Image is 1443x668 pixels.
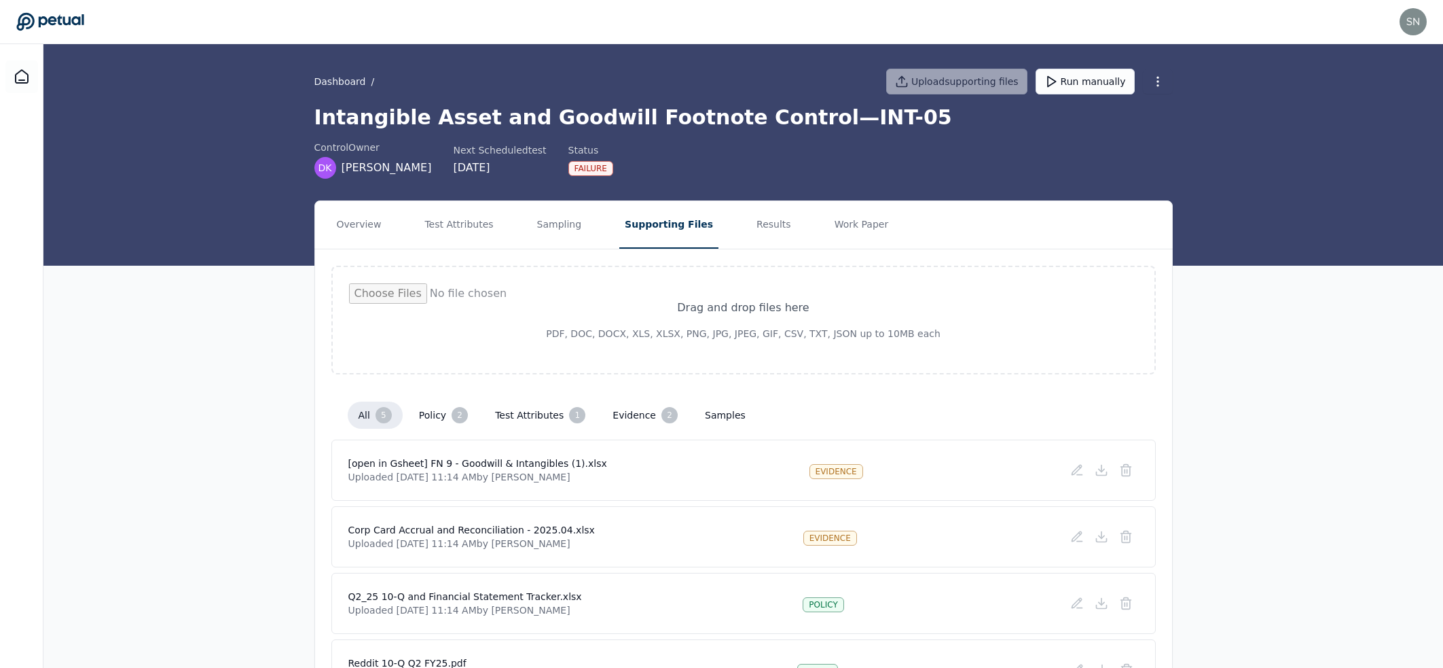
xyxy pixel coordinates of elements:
div: 2 [452,407,468,423]
span: [PERSON_NAME] [342,160,432,176]
button: Delete File [1114,591,1138,616]
div: evidence [809,464,863,479]
div: control Owner [314,141,432,154]
button: Download File [1089,525,1114,549]
button: Add/Edit Description [1065,458,1089,482]
nav: Tabs [315,201,1172,249]
button: Supporting Files [619,201,718,249]
button: Uploadsupporting files [886,69,1027,94]
button: Download File [1089,458,1114,482]
button: all 5 [348,402,403,429]
h4: Q2_25 10-Q and Financial Statement Tracker.xlsx [348,590,582,603]
p: Uploaded [DATE] 11:14 AM by [PERSON_NAME] [348,537,595,550]
button: Run manually [1036,69,1135,94]
div: 2 [661,407,678,423]
div: Status [568,143,613,157]
button: Add/Edit Description [1065,591,1089,616]
a: Go to Dashboard [16,12,84,31]
p: Uploaded [DATE] 11:14 AM by [PERSON_NAME] [348,470,607,484]
span: DK [318,161,332,175]
div: 5 [376,407,392,423]
button: Delete File [1114,525,1138,549]
button: Work Paper [829,201,894,249]
button: evidence 2 [602,402,689,429]
div: policy [803,597,843,612]
div: 1 [569,407,585,423]
h4: Corp Card Accrual and Reconciliation - 2025.04.xlsx [348,523,595,537]
button: Add/Edit Description [1065,525,1089,549]
button: Sampling [532,201,587,249]
h4: [open in Gsheet] FN 9 - Goodwill & Intangibles (1).xlsx [348,457,607,470]
div: evidence [803,531,857,546]
div: Failure [568,161,613,176]
div: Next Scheduled test [453,143,546,157]
button: Overview [331,201,387,249]
button: policy 2 [408,402,479,429]
button: Download File [1089,591,1114,616]
div: [DATE] [453,160,546,176]
h1: Intangible Asset and Goodwill Footnote Control — INT-05 [314,105,1173,130]
button: samples [694,403,756,427]
button: Test Attributes [419,201,498,249]
a: Dashboard [314,75,366,88]
img: snir+reddit@petual.ai [1400,8,1427,35]
button: test attributes 1 [484,402,596,429]
button: Delete File [1114,458,1138,482]
button: Results [751,201,797,249]
div: / [314,75,380,88]
a: Dashboard [5,60,38,93]
p: Uploaded [DATE] 11:14 AM by [PERSON_NAME] [348,603,582,617]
